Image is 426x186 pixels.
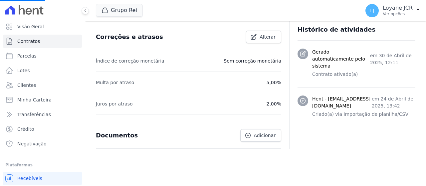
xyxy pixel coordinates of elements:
span: Minha Carteira [17,96,52,103]
span: Clientes [17,82,36,89]
span: LJ [370,8,374,13]
h3: Histórico de atividades [298,26,375,34]
span: Negativação [17,140,47,147]
h3: Gerado automaticamente pelo sistema [312,49,370,70]
span: Transferências [17,111,51,118]
p: 2,00% [266,100,281,108]
span: Recebíveis [17,175,42,182]
span: Lotes [17,67,30,74]
p: Loyane JCR [383,5,413,11]
h3: Hent - [EMAIL_ADDRESS][DOMAIN_NAME] [312,95,372,109]
span: Crédito [17,126,34,132]
span: Visão Geral [17,23,44,30]
h3: Documentos [96,131,138,139]
p: Ver opções [383,11,413,17]
a: Clientes [3,79,82,92]
p: Sem correção monetária [224,57,281,65]
a: Parcelas [3,49,82,63]
a: Negativação [3,137,82,150]
p: Juros por atraso [96,100,133,108]
a: Alterar [246,31,281,43]
p: Criado(a) via importação de planilha/CSV [312,111,415,118]
span: Parcelas [17,53,37,59]
h3: Correções e atrasos [96,33,163,41]
a: Lotes [3,64,82,77]
p: 5,00% [266,79,281,87]
span: Adicionar [254,132,276,139]
p: em 30 de Abril de 2025, 12:11 [370,52,415,66]
p: Multa por atraso [96,79,134,87]
a: Adicionar [240,129,281,142]
a: Minha Carteira [3,93,82,106]
a: Recebíveis [3,172,82,185]
a: Crédito [3,122,82,136]
span: Contratos [17,38,40,45]
p: em 24 de Abril de 2025, 13:42 [372,95,415,109]
a: Visão Geral [3,20,82,33]
div: Plataformas [5,161,80,169]
a: Transferências [3,108,82,121]
button: LJ Loyane JCR Ver opções [360,1,426,20]
span: Alterar [260,34,276,40]
p: Índice de correção monetária [96,57,164,65]
button: Grupo Rei [96,4,143,17]
a: Contratos [3,35,82,48]
p: Contrato ativado(a) [312,71,415,78]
